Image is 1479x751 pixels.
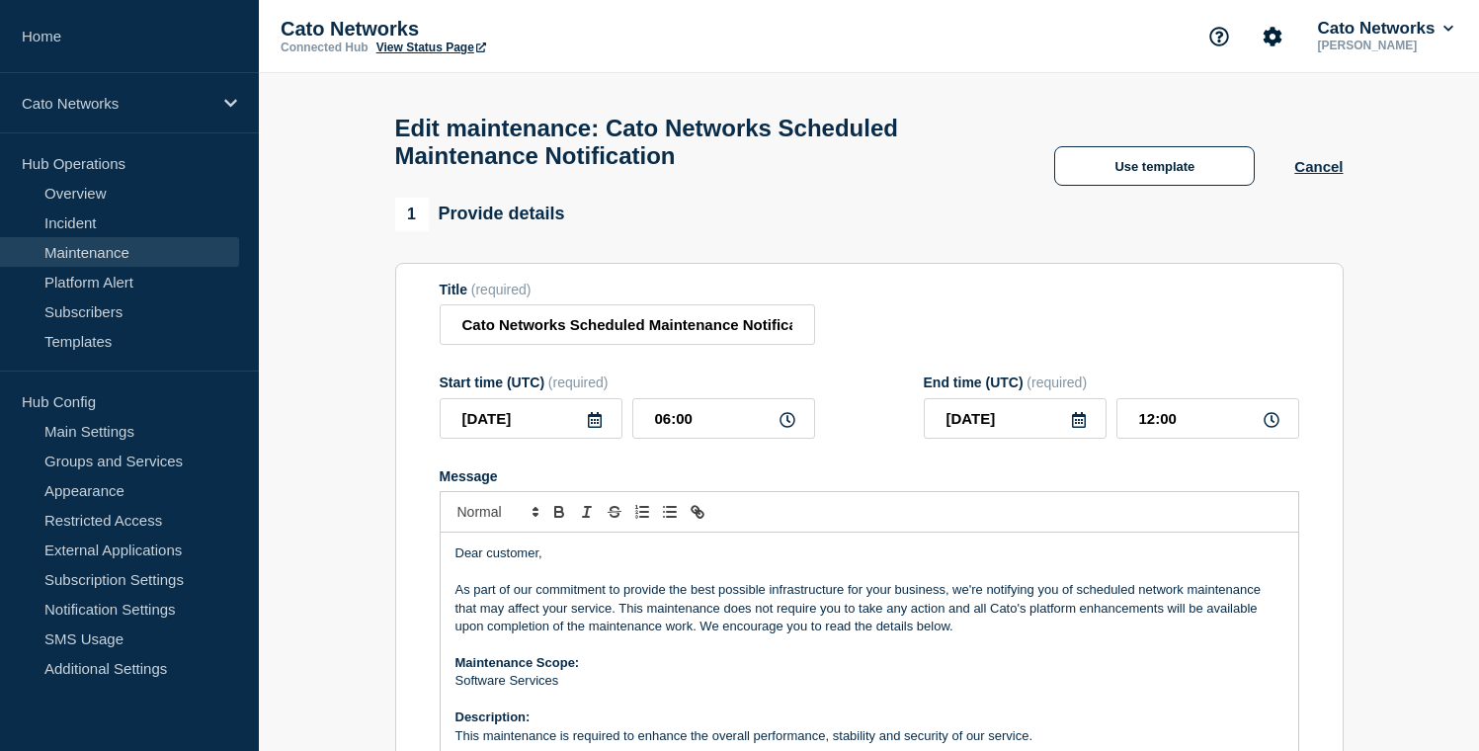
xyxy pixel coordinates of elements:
[395,198,429,231] span: 1
[281,18,676,41] p: Cato Networks
[395,198,565,231] div: Provide details
[440,282,815,297] div: Title
[440,398,622,439] input: YYYY-MM-DD
[1198,16,1240,57] button: Support
[1027,375,1087,390] span: (required)
[449,500,545,524] span: Font size
[455,581,1283,635] p: As part of our commitment to provide the best possible infrastructure for your business, we're no...
[601,500,628,524] button: Toggle strikethrough text
[455,544,1283,562] p: Dear customer,
[440,468,1299,484] div: Message
[684,500,711,524] button: Toggle link
[455,655,580,670] strong: Maintenance Scope:
[455,709,531,724] strong: Description:
[632,398,815,439] input: HH:MM
[1116,398,1299,439] input: HH:MM
[628,500,656,524] button: Toggle ordered list
[656,500,684,524] button: Toggle bulleted list
[1054,146,1255,186] button: Use template
[281,41,369,54] p: Connected Hub
[1294,158,1343,175] button: Cancel
[573,500,601,524] button: Toggle italic text
[22,95,211,112] p: Cato Networks
[455,672,1283,690] p: Software Services
[395,115,1016,170] h1: Edit maintenance: Cato Networks Scheduled Maintenance Notification
[1313,39,1457,52] p: [PERSON_NAME]
[548,375,609,390] span: (required)
[545,500,573,524] button: Toggle bold text
[440,375,815,390] div: Start time (UTC)
[376,41,486,54] a: View Status Page
[455,727,1283,745] p: This maintenance is required to enhance the overall performance, stability and security of our se...
[924,375,1299,390] div: End time (UTC)
[1252,16,1293,57] button: Account settings
[924,398,1107,439] input: YYYY-MM-DD
[471,282,532,297] span: (required)
[1313,19,1457,39] button: Cato Networks
[440,304,815,345] input: Title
